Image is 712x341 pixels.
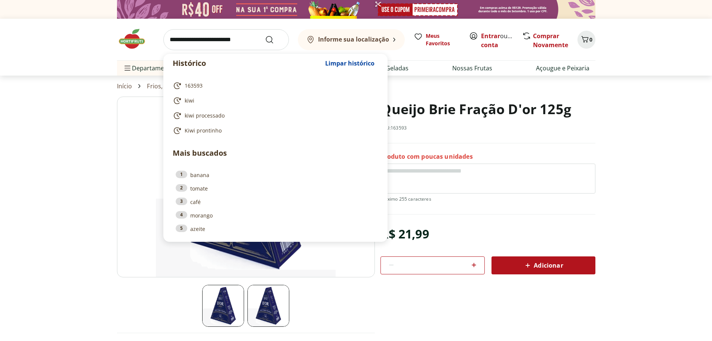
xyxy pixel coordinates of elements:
[176,211,375,219] a: 4morango
[380,152,472,161] p: Produto com poucas unidades
[426,32,460,47] span: Meus Favoritos
[577,31,595,49] button: Carrinho
[380,223,429,244] div: R$ 21,99
[414,32,460,47] a: Meus Favoritos
[380,125,407,131] p: SKU: 163593
[173,111,375,120] a: kiwi processado
[117,83,132,89] a: Início
[176,171,187,178] div: 1
[325,60,375,66] span: Limpar histórico
[176,198,375,206] a: 3café
[202,285,244,327] img: Principal
[176,225,187,232] div: 5
[173,147,378,159] p: Mais buscados
[123,59,177,77] span: Departamentos
[523,261,563,270] span: Adicionar
[265,35,283,44] button: Submit Search
[176,171,375,179] a: 1banana
[163,29,289,50] input: search
[185,97,194,104] span: kiwi
[176,211,187,219] div: 4
[380,97,571,122] h1: Queijo Brie Fração D'or 125g
[176,225,375,233] a: 5azeite
[123,59,132,77] button: Menu
[481,31,514,49] span: ou
[185,127,222,134] span: Kiwi prontinho
[321,54,378,72] button: Limpar histórico
[173,126,375,135] a: Kiwi prontinho
[536,64,589,73] a: Açougue e Peixaria
[147,83,221,89] a: Frios, Queijos & Laticínios
[185,82,203,89] span: 163593
[318,35,389,43] b: Informe sua localização
[247,285,289,327] img: Principal
[173,81,375,90] a: 163593
[491,256,595,274] button: Adicionar
[176,184,375,192] a: 2tomate
[185,112,225,119] span: kiwi processado
[481,32,522,49] a: Criar conta
[117,97,375,277] img: Principal
[298,29,405,50] button: Informe sua localização
[176,184,187,192] div: 2
[173,96,375,105] a: kiwi
[589,36,592,43] span: 0
[176,198,187,205] div: 3
[117,28,154,50] img: Hortifruti
[452,64,492,73] a: Nossas Frutas
[533,32,568,49] a: Comprar Novamente
[481,32,500,40] a: Entrar
[173,58,321,68] p: Histórico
